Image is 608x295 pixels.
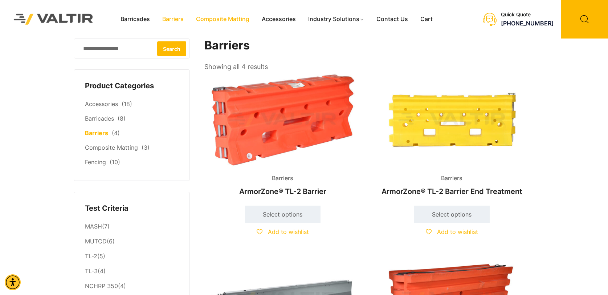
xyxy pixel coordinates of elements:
[5,5,102,33] img: Valtir Rentals
[204,73,361,199] a: BarriersArmorZone® TL-2 Barrier
[190,14,256,25] a: Composite Matting
[114,14,156,25] a: Barricades
[85,267,98,275] a: TL-3
[122,100,132,108] span: (18)
[374,183,530,199] h2: ArmorZone® TL-2 Barrier End Treatment
[436,173,468,184] span: Barriers
[85,219,179,234] li: (7)
[85,252,97,260] a: TL-2
[257,228,309,235] a: Add to wishlist
[74,39,190,58] input: Search for:
[5,274,21,290] div: Accessibility Menu
[374,73,530,167] img: Barriers
[85,203,179,214] h4: Test Criteria
[85,282,118,290] a: NCHRP 350
[204,61,268,73] p: Showing all 4 results
[85,115,114,122] a: Barricades
[110,158,120,166] span: (10)
[426,228,478,235] a: Add to wishlist
[374,73,530,199] a: BarriersArmorZone® TL-2 Barrier End Treatment
[112,129,120,137] span: (4)
[204,183,361,199] h2: ArmorZone® TL-2 Barrier
[414,206,490,223] a: Select options for “ArmorZone® TL-2 Barrier End Treatment”
[256,14,302,25] a: Accessories
[85,238,107,245] a: MUTCD
[414,14,439,25] a: Cart
[501,12,554,18] div: Quick Quote
[142,144,150,151] span: (3)
[204,73,361,167] img: An orange plastic barrier with a textured surface, designed for traffic control or safety purposes.
[268,228,309,235] span: Add to wishlist
[85,100,118,108] a: Accessories
[437,228,478,235] span: Add to wishlist
[85,249,179,264] li: (5)
[266,173,299,184] span: Barriers
[85,264,179,279] li: (4)
[157,41,186,56] button: Search
[85,223,102,230] a: MASH
[85,81,179,92] h4: Product Categories
[204,39,531,53] h1: Barriers
[118,115,126,122] span: (8)
[85,234,179,249] li: (6)
[85,279,179,294] li: (4)
[85,144,138,151] a: Composite Matting
[85,158,106,166] a: Fencing
[501,20,554,27] a: call (888) 496-3625
[370,14,414,25] a: Contact Us
[302,14,371,25] a: Industry Solutions
[85,129,108,137] a: Barriers
[245,206,321,223] a: Select options for “ArmorZone® TL-2 Barrier”
[156,14,190,25] a: Barriers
